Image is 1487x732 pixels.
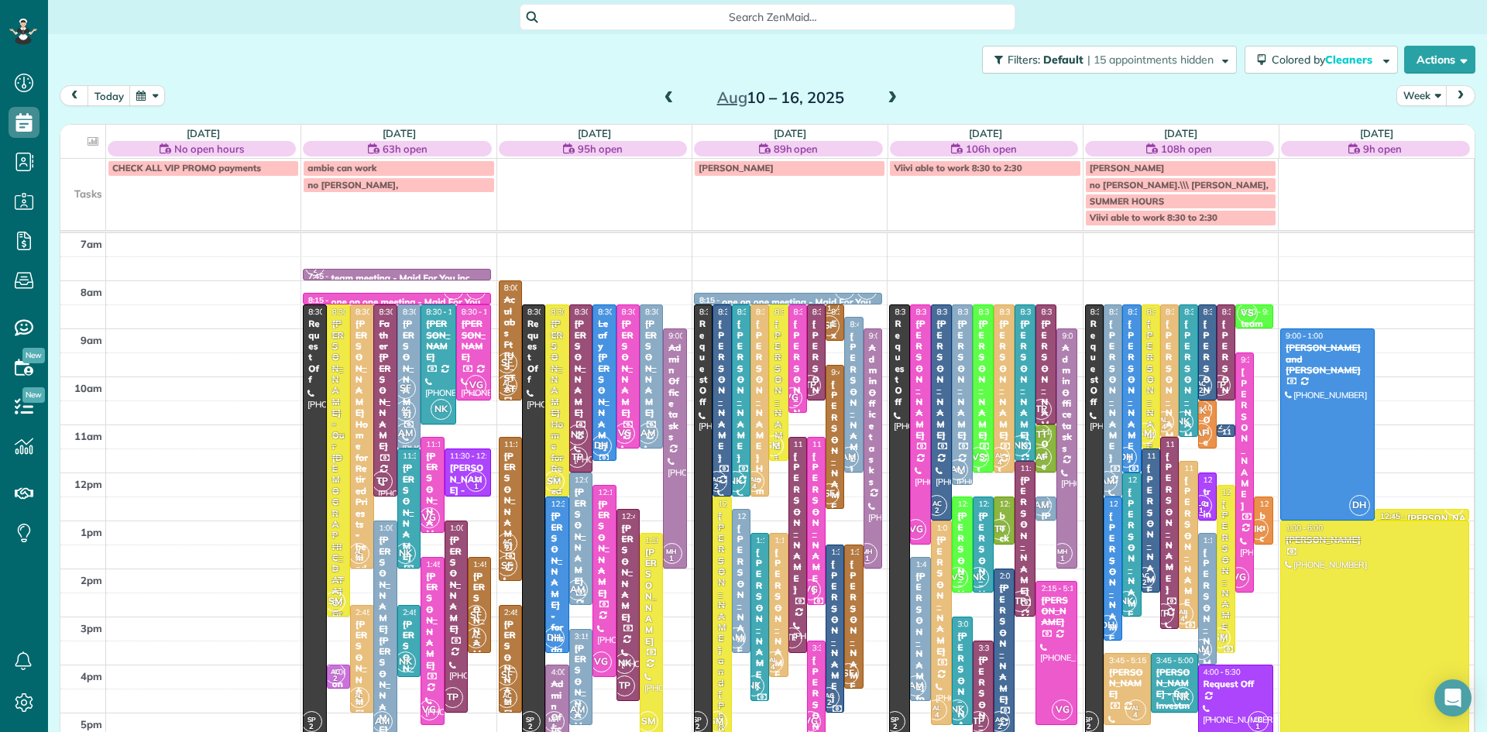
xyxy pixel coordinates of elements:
[868,342,877,487] div: Admin Office tasks
[1210,375,1231,396] span: TP
[793,318,802,463] div: [PERSON_NAME]
[1184,463,1226,473] span: 11:45 - 3:15
[781,387,802,408] span: VG
[1183,318,1193,463] div: [PERSON_NAME]
[1203,547,1212,692] div: [PERSON_NAME]
[305,263,325,278] small: 2
[1154,420,1173,435] small: 4
[621,318,635,418] div: [PERSON_NAME]
[419,507,440,528] span: VG
[1108,510,1118,655] div: [PERSON_NAME]
[774,307,816,317] span: 8:30 - 11:45
[1061,342,1073,454] div: Admin Office tasks
[781,627,802,648] span: TP
[1019,318,1031,441] div: [PERSON_NAME]
[800,579,821,600] span: VG
[1221,499,1231,644] div: [PERSON_NAME]
[1192,383,1211,398] small: 2
[1128,307,1169,317] span: 8:30 - 12:00
[819,483,840,504] span: SF
[978,499,1020,509] span: 12:30 - 2:30
[622,511,664,521] span: 12:45 - 4:45
[1020,463,1062,473] span: 11:45 - 3:00
[849,331,858,631] div: [PERSON_NAME] - Ace Organizing, Llc
[331,297,481,308] div: one on one meeting - Maid For You
[1222,307,1264,317] span: 8:30 - 10:30
[550,318,564,730] div: [PERSON_NAME] Home for Retired Priests - behind Archbishop [PERSON_NAME]
[403,307,445,317] span: 8:30 - 11:30
[957,499,999,509] span: 12:30 - 2:30
[1360,127,1393,139] a: [DATE]
[999,499,1041,509] span: 12:30 - 1:30
[712,475,721,483] span: AC
[838,447,859,468] span: AM
[497,541,517,556] small: 2
[699,162,774,174] span: [PERSON_NAME]
[1166,439,1207,449] span: 11:15 - 3:15
[800,375,821,396] span: TP
[355,547,363,555] span: AL
[1237,303,1258,324] span: VS
[574,318,588,418] div: [PERSON_NAME]
[1203,318,1212,463] div: [PERSON_NAME]
[1057,547,1068,555] span: MH
[794,439,836,449] span: 11:15 - 3:45
[349,552,369,566] small: 4
[947,459,968,480] span: AM
[1221,318,1231,463] div: [PERSON_NAME]
[1446,85,1475,106] button: next
[1116,447,1137,468] span: DH
[449,534,463,634] div: [PERSON_NAME]
[1090,179,1430,191] span: no [PERSON_NAME].\\\ [PERSON_NAME], [PERSON_NAME] can work until 5:30
[544,471,565,492] span: SM
[1031,399,1052,420] span: TP
[527,307,565,317] span: 8:30 - 5:30
[331,273,472,284] div: team meeting - Maid For You,inc.
[956,318,968,441] div: [PERSON_NAME]
[905,519,926,540] span: VG
[850,319,891,329] span: 8:45 - 12:00
[1010,591,1031,612] span: TP
[957,307,999,317] span: 8:30 - 12:15
[1272,53,1378,67] span: Colored by
[750,475,758,483] span: AL
[401,404,410,413] span: AC
[968,567,989,588] span: NK
[1040,595,1073,628] div: [PERSON_NAME]
[1203,486,1212,698] div: training video - Maid For You
[355,607,393,617] span: 2:45 - 5:00
[819,315,840,336] span: SF
[699,307,737,317] span: 8:30 - 5:30
[1031,495,1052,516] span: AM
[504,607,541,617] span: 2:45 - 5:00
[1204,475,1245,485] span: 12:00 - 1:00
[812,318,821,463] div: [PERSON_NAME]
[774,535,812,545] span: 1:15 - 4:15
[1165,451,1174,596] div: [PERSON_NAME]
[756,307,798,317] span: 8:30 - 12:30
[819,301,839,316] small: 1
[1109,307,1151,317] span: 8:30 - 12:30
[1204,535,1241,545] span: 1:15 - 4:00
[1197,379,1206,387] span: AC
[915,307,953,317] span: 8:30 - 1:30
[1031,447,1052,468] span: AF
[974,46,1237,74] a: Filters: Default | 15 appointments hidden
[1179,607,1187,616] span: AL
[622,307,664,317] span: 8:30 - 11:30
[1043,53,1084,67] span: Default
[774,547,783,692] div: [PERSON_NAME]
[574,486,588,586] div: [PERSON_NAME]
[544,627,565,648] span: DH
[849,558,858,703] div: [PERSON_NAME]
[1053,552,1072,566] small: 1
[1191,400,1212,421] span: IK
[1097,471,1118,492] span: AM
[1041,583,1078,593] span: 2:15 - 5:15
[567,424,588,445] span: NK
[425,451,439,551] div: [PERSON_NAME]
[1135,576,1155,590] small: 2
[402,462,416,562] div: [PERSON_NAME]
[1127,318,1136,463] div: [PERSON_NAME]
[718,307,760,317] span: 8:30 - 12:30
